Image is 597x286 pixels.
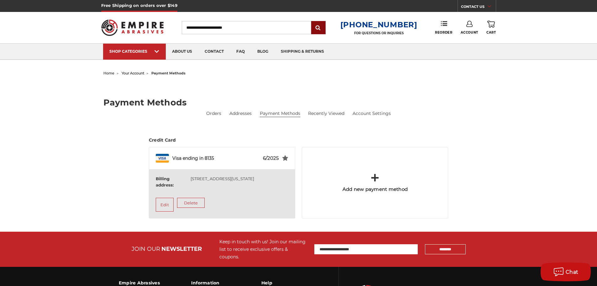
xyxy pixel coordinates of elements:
[145,137,452,143] h4: Credit Card
[486,21,496,35] a: Cart
[177,198,205,208] button: Delete
[486,30,496,35] span: Cart
[263,155,279,162] span: 6/2025
[461,3,496,12] a: CONTACT US
[343,186,408,193] h5: Add new payment method
[340,20,417,29] a: [PHONE_NUMBER]
[156,176,187,188] dt: Billing address:
[187,176,288,188] dd: [STREET_ADDRESS][US_STATE]
[156,198,174,212] a: Edit
[435,21,452,34] a: Reorder
[370,168,380,187] span: +
[230,44,251,60] a: faq
[198,44,230,60] a: contact
[275,44,330,60] a: shipping & returns
[132,246,160,252] span: JOIN OUR
[541,262,591,281] button: Chat
[461,30,478,35] span: Account
[161,246,202,252] span: NEWSLETTER
[151,71,186,75] span: payment methods
[109,49,160,54] div: SHOP CATEGORIES
[566,269,579,275] span: Chat
[353,110,391,117] a: Account Settings
[435,30,452,35] span: Reorder
[101,15,164,40] img: Empire Abrasives
[340,31,417,35] p: FOR QUESTIONS OR INQUIRIES
[308,110,344,117] a: Recently Viewed
[312,22,325,34] input: Submit
[229,110,252,117] a: Addresses
[103,98,494,107] h2: Payment Methods
[172,155,214,162] span: Visa ending in 8135
[251,44,275,60] a: blog
[103,71,114,75] a: home
[302,147,448,219] a: + Add new payment method
[219,238,308,261] div: Keep in touch with us! Join our mailing list to receive exclusive offers & coupons.
[260,110,300,117] li: Payment Methods
[156,154,169,163] img: Visa
[166,44,198,60] a: about us
[206,110,221,117] a: Orders
[122,71,144,75] a: your account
